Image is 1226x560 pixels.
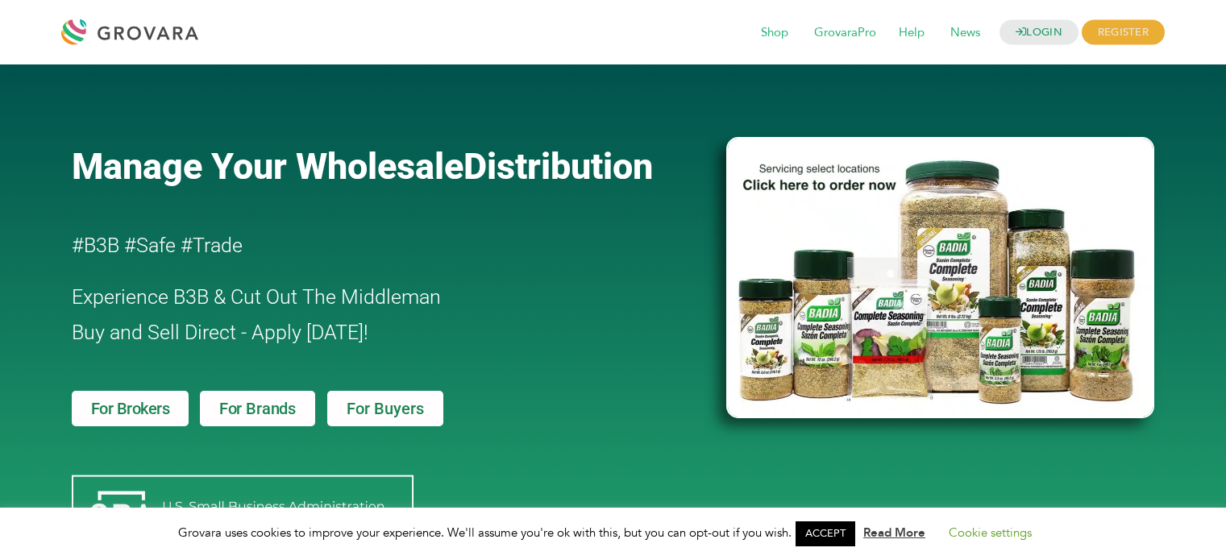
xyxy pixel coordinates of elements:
a: Help [887,24,936,42]
a: ACCEPT [796,521,855,546]
span: Buy and Sell Direct - Apply [DATE]! [72,321,368,344]
span: Grovara uses cookies to improve your experience. We'll assume you're ok with this, but you can op... [178,525,1048,541]
span: Experience B3B & Cut Out The Middleman [72,285,441,309]
span: REGISTER [1082,20,1165,45]
a: Manage Your WholesaleDistribution [72,145,700,188]
span: News [939,18,991,48]
span: Help [887,18,936,48]
a: News [939,24,991,42]
a: For Brands [200,391,315,426]
span: For Brands [219,400,296,417]
span: Manage Your Wholesale [72,145,463,188]
h2: #B3B #Safe #Trade [72,228,634,263]
a: GrovaraPro [803,24,887,42]
a: Read More [863,525,925,541]
span: For Buyers [347,400,424,417]
span: Distribution [463,145,653,188]
a: Cookie settings [949,525,1032,541]
span: Shop [750,18,800,48]
a: LOGIN [1000,20,1078,45]
a: Shop [750,24,800,42]
span: For Brokers [91,400,170,417]
a: For Buyers [327,391,443,426]
span: GrovaraPro [803,18,887,48]
a: For Brokers [72,391,189,426]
